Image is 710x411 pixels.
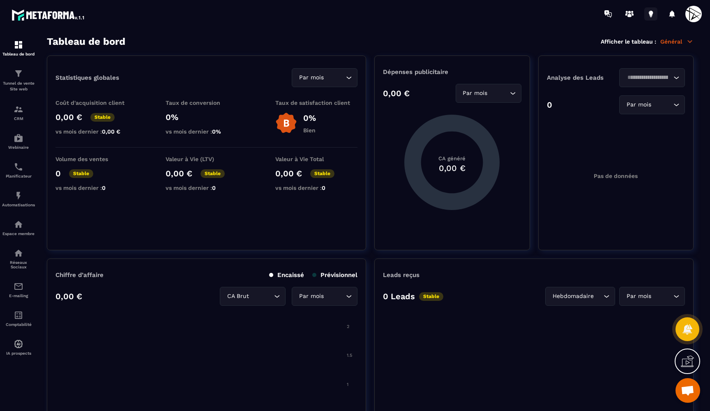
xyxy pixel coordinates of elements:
[275,156,357,162] p: Valeur à Vie Total
[660,38,694,45] p: Général
[2,275,35,304] a: emailemailE-mailing
[14,191,23,201] img: automations
[2,116,35,121] p: CRM
[2,203,35,207] p: Automatisations
[601,38,656,45] p: Afficher le tableau :
[14,69,23,79] img: formation
[325,73,344,82] input: Search for option
[275,169,302,178] p: 0,00 €
[383,291,415,301] p: 0 Leads
[14,219,23,229] img: automations
[547,74,616,81] p: Analyse des Leads
[322,185,325,191] span: 0
[55,156,138,162] p: Volume des ventes
[166,128,248,135] p: vs mois dernier :
[347,353,352,358] tspan: 1.5
[347,324,349,329] tspan: 2
[55,112,82,122] p: 0,00 €
[619,68,685,87] div: Search for option
[456,84,521,103] div: Search for option
[166,169,192,178] p: 0,00 €
[14,162,23,172] img: scheduler
[2,351,35,356] p: IA prospects
[166,99,248,106] p: Taux de conversion
[383,68,521,76] p: Dépenses publicitaire
[545,287,615,306] div: Search for option
[383,271,420,279] p: Leads reçus
[292,68,357,87] div: Search for option
[653,292,671,301] input: Search for option
[55,271,104,279] p: Chiffre d’affaire
[2,52,35,56] p: Tableau de bord
[55,169,61,178] p: 0
[489,89,508,98] input: Search for option
[551,292,595,301] span: Hebdomadaire
[625,100,653,109] span: Par mois
[166,112,248,122] p: 0%
[675,378,700,403] div: Ouvrir le chat
[625,292,653,301] span: Par mois
[325,292,344,301] input: Search for option
[14,339,23,349] img: automations
[292,287,357,306] div: Search for option
[14,133,23,143] img: automations
[2,34,35,62] a: formationformationTableau de bord
[2,213,35,242] a: automationsautomationsEspace membre
[55,291,82,301] p: 0,00 €
[297,73,325,82] span: Par mois
[595,292,602,301] input: Search for option
[419,292,443,301] p: Stable
[275,185,357,191] p: vs mois dernier :
[14,310,23,320] img: accountant
[594,173,638,179] p: Pas de données
[347,382,348,387] tspan: 1
[297,292,325,301] span: Par mois
[312,271,357,279] p: Prévisionnel
[678,382,679,387] tspan: 1
[625,73,671,82] input: Search for option
[2,304,35,333] a: accountantaccountantComptabilité
[2,98,35,127] a: formationformationCRM
[383,88,410,98] p: 0,00 €
[212,128,221,135] span: 0%
[310,169,334,178] p: Stable
[55,74,119,81] p: Statistiques globales
[2,145,35,150] p: Webinaire
[220,287,286,306] div: Search for option
[47,36,125,47] h3: Tableau de bord
[166,156,248,162] p: Valeur à Vie (LTV)
[269,271,304,279] p: Encaissé
[251,292,272,301] input: Search for option
[69,169,93,178] p: Stable
[225,292,251,301] span: CA Brut
[2,293,35,298] p: E-mailing
[2,242,35,275] a: social-networksocial-networkRéseaux Sociaux
[2,260,35,269] p: Réseaux Sociaux
[2,174,35,178] p: Planificateur
[619,287,685,306] div: Search for option
[619,95,685,114] div: Search for option
[275,99,357,106] p: Taux de satisfaction client
[14,282,23,291] img: email
[2,62,35,98] a: formationformationTunnel de vente Site web
[102,185,106,191] span: 0
[2,322,35,327] p: Comptabilité
[12,7,85,22] img: logo
[547,100,552,110] p: 0
[461,89,489,98] span: Par mois
[14,104,23,114] img: formation
[14,248,23,258] img: social-network
[55,99,138,106] p: Coût d'acquisition client
[2,81,35,92] p: Tunnel de vente Site web
[653,100,671,109] input: Search for option
[275,112,297,134] img: b-badge-o.b3b20ee6.svg
[2,231,35,236] p: Espace membre
[55,185,138,191] p: vs mois dernier :
[2,185,35,213] a: automationsautomationsAutomatisations
[14,40,23,50] img: formation
[303,113,316,123] p: 0%
[90,113,115,122] p: Stable
[166,185,248,191] p: vs mois dernier :
[2,156,35,185] a: schedulerschedulerPlanificateur
[55,128,138,135] p: vs mois dernier :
